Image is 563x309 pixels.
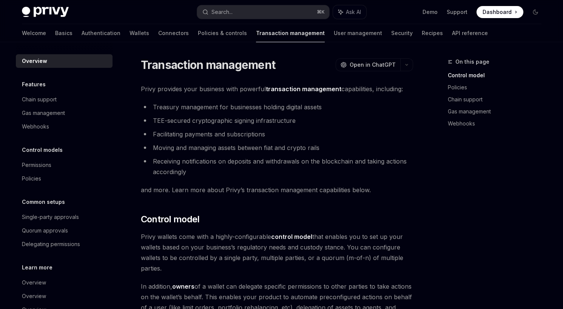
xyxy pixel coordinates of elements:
h1: Transaction management [141,58,276,72]
div: Overview [22,292,46,301]
a: Demo [423,8,438,16]
a: Security [391,24,413,42]
a: Wallets [130,24,149,42]
span: ⌘ K [317,9,325,15]
a: Control model [448,69,548,81]
li: Facilitating payments and subscriptions [141,129,413,139]
span: Dashboard [483,8,512,16]
a: API reference [452,24,488,42]
a: Connectors [158,24,189,42]
a: Permissions [16,158,113,172]
a: Chain support [448,93,548,106]
div: Quorum approvals [22,226,68,235]
a: Single-party approvals [16,210,113,224]
button: Search...⌘K [197,5,329,19]
a: Authentication [82,24,120,42]
a: Webhooks [16,120,113,133]
span: Privy provides your business with powerful capabilities, including: [141,84,413,94]
a: control model [271,233,312,241]
span: Control model [141,213,200,225]
span: Open in ChatGPT [350,61,396,69]
a: Quorum approvals [16,224,113,237]
a: Policies [16,172,113,185]
span: Privy wallets come with a highly-configurable that enables you to set up your wallets based on yo... [141,231,413,274]
div: Chain support [22,95,57,104]
a: Policies [448,81,548,93]
li: Moving and managing assets between fiat and crypto rails [141,142,413,153]
h5: Features [22,80,46,89]
a: Dashboard [477,6,523,18]
div: Permissions [22,161,51,170]
button: Ask AI [333,5,366,19]
a: Support [447,8,467,16]
a: Welcome [22,24,46,42]
div: Overview [22,278,46,287]
a: User management [334,24,382,42]
a: Recipes [422,24,443,42]
strong: transaction management [266,85,341,93]
button: Toggle dark mode [529,6,541,18]
div: Gas management [22,109,65,118]
div: Overview [22,57,47,66]
h5: Learn more [22,263,52,272]
a: Gas management [16,106,113,120]
div: Policies [22,174,41,183]
div: Single-party approvals [22,213,79,222]
span: and more. Learn more about Privy’s transaction management capabilities below. [141,185,413,195]
li: TEE-secured cryptographic signing infrastructure [141,115,413,126]
div: Search... [211,8,233,17]
img: dark logo [22,7,69,17]
a: Overview [16,54,113,68]
a: Transaction management [256,24,325,42]
a: owners [172,283,194,291]
a: Delegating permissions [16,237,113,251]
h5: Common setups [22,197,65,207]
a: Chain support [16,93,113,106]
div: Webhooks [22,122,49,131]
h5: Control models [22,145,63,154]
a: Policies & controls [198,24,247,42]
button: Open in ChatGPT [336,58,400,71]
div: Delegating permissions [22,240,80,249]
a: Gas management [448,106,548,118]
a: Basics [55,24,72,42]
a: Overview [16,289,113,303]
span: On this page [455,57,489,66]
li: Treasury management for businesses holding digital assets [141,102,413,112]
span: Ask AI [346,8,361,16]
li: Receiving notifications on deposits and withdrawals on the blockchain and taking actions accordingly [141,156,413,177]
a: Overview [16,276,113,289]
a: Webhooks [448,118,548,130]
